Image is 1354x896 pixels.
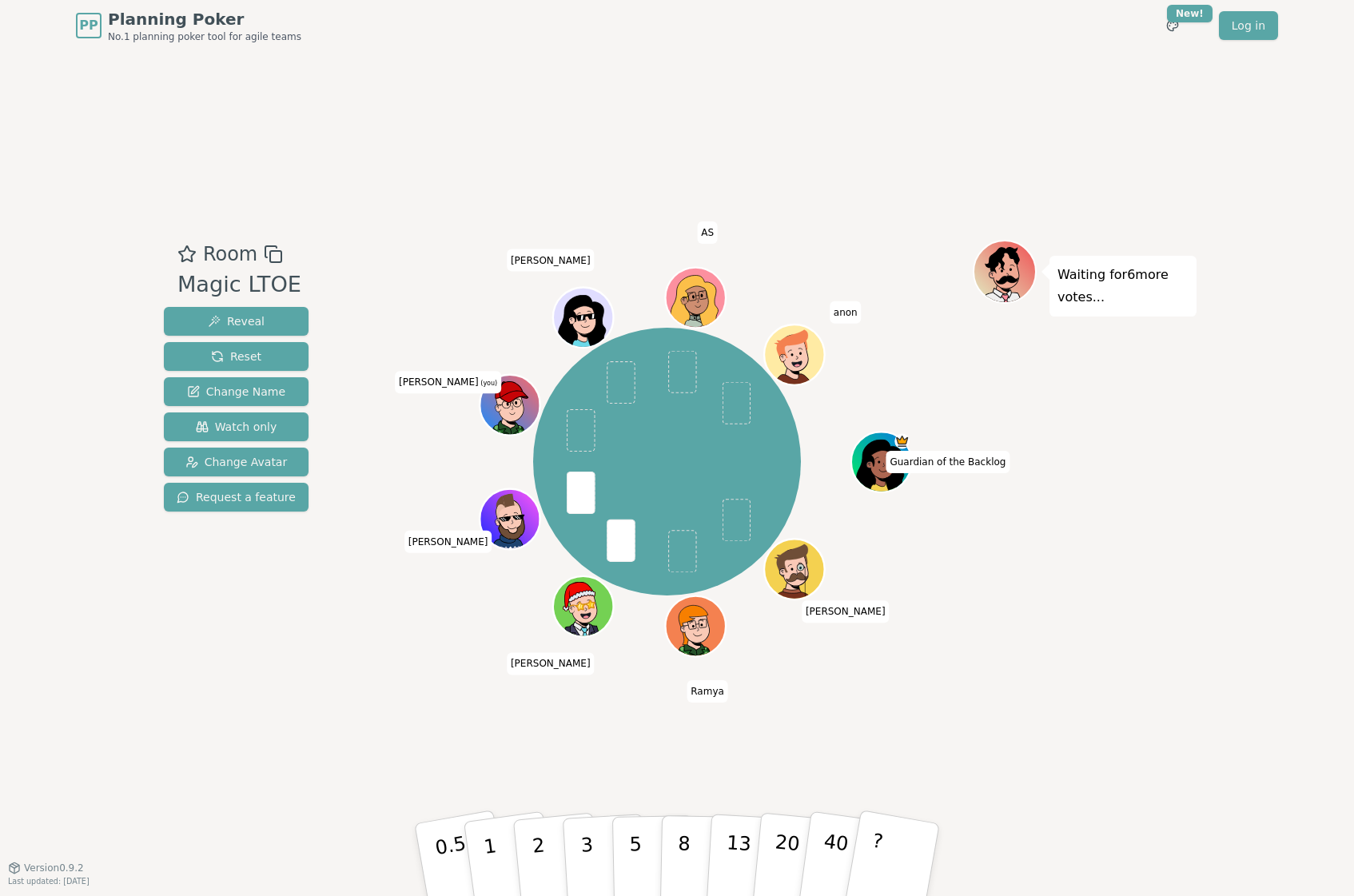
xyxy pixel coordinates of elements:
button: Add as favourite [177,240,197,269]
p: Waiting for 6 more votes... [1057,264,1189,309]
span: Version 0.9.2 [24,862,84,874]
button: Change Avatar [164,448,309,476]
span: Click to change your name [395,371,501,393]
span: Planning Poker [108,8,301,30]
span: Reveal [208,313,265,329]
span: Click to change your name [507,249,595,271]
span: Room [203,240,257,269]
span: Watch only [196,419,277,435]
a: PPPlanning PokerNo.1 planning poker tool for agile teams [76,8,301,43]
span: Click to change your name [507,652,595,675]
span: PP [79,16,98,35]
button: Watch only [164,412,309,441]
span: Click to change your name [687,680,728,703]
a: Log in [1219,11,1278,40]
span: Reset [211,348,261,364]
div: New! [1167,5,1213,22]
button: Click to change your avatar [482,376,539,433]
button: Change Name [164,377,309,406]
span: Click to change your name [886,451,1010,473]
span: (you) [479,380,498,387]
span: Last updated: [DATE] [8,877,90,886]
button: Request a feature [164,483,309,512]
span: Click to change your name [404,530,492,552]
span: Guardian of the Backlog is the host [895,433,910,448]
span: Request a feature [177,489,296,505]
button: Reveal [164,307,309,336]
span: Click to change your name [830,301,862,323]
span: Click to change your name [802,600,890,623]
span: Change Name [187,384,285,400]
div: Magic LTOE [177,269,301,301]
span: Change Avatar [185,454,288,470]
span: No.1 planning poker tool for agile teams [108,30,301,43]
button: New! [1158,11,1187,40]
span: Click to change your name [697,221,718,244]
button: Reset [164,342,309,371]
button: Version0.9.2 [8,862,84,874]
